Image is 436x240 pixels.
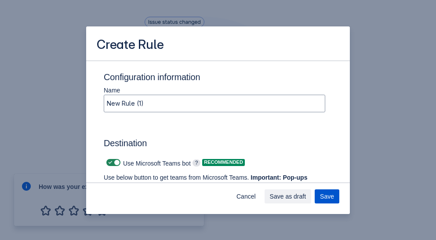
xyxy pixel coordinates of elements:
[270,189,306,203] span: Save as draft
[202,160,245,165] span: Recommended
[104,96,325,111] input: Please enter the name of the rule here
[104,72,332,86] h3: Configuration information
[86,60,350,183] div: Scrollable content
[104,138,325,152] h3: Destination
[104,86,325,95] p: Name
[265,189,312,203] button: Save as draft
[315,189,339,203] button: Save
[97,37,164,54] h3: Create Rule
[231,189,261,203] button: Cancel
[104,173,311,191] p: Use below button to get teams from Microsoft Teams.
[236,189,256,203] span: Cancel
[193,159,201,166] span: ?
[320,189,334,203] span: Save
[104,156,191,169] div: Use Microsoft Teams bot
